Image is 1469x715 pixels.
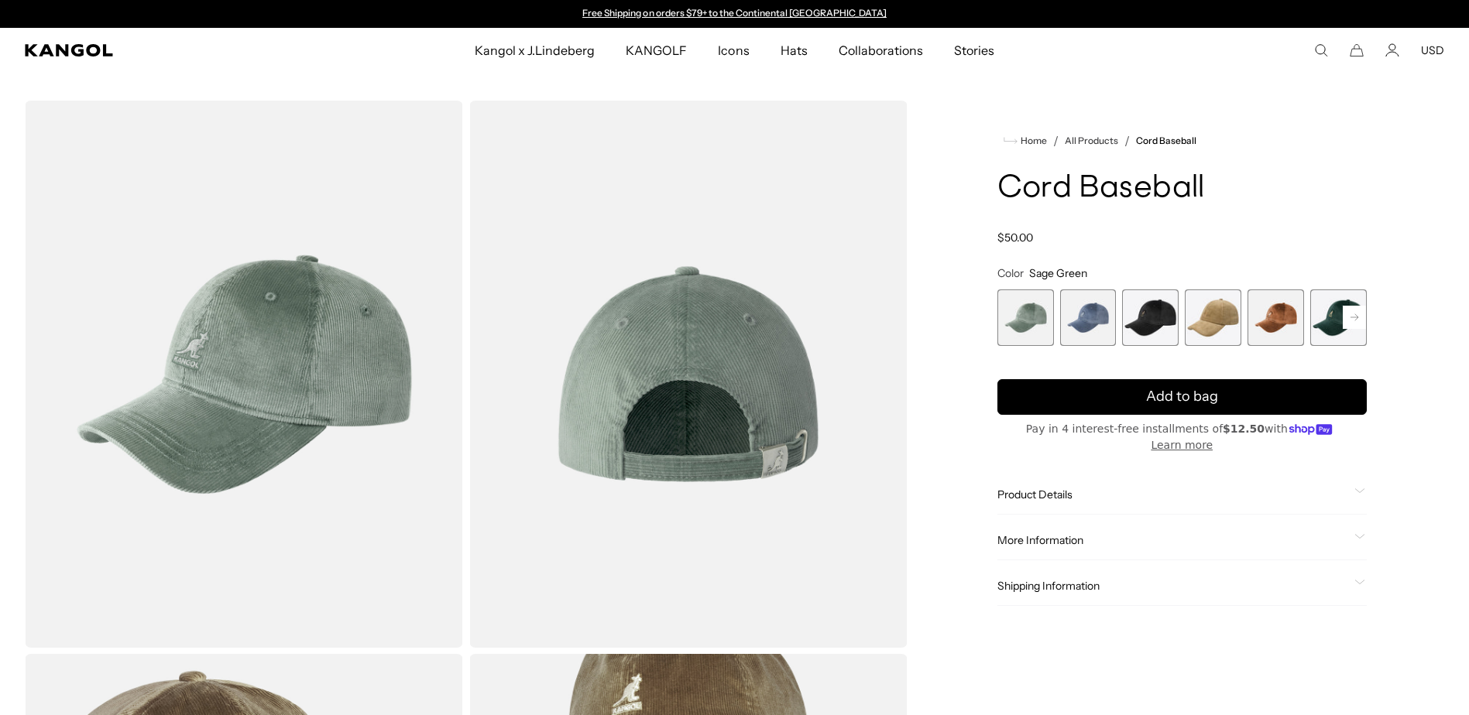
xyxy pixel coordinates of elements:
div: Announcement [575,8,894,20]
a: Icons [702,28,764,73]
summary: Search here [1314,43,1328,57]
label: Wood [1248,289,1304,346]
a: KANGOLF [610,28,702,73]
span: Hats [781,28,808,73]
span: Collaborations [839,28,923,73]
div: 4 of 9 [1185,289,1241,346]
div: 6 of 9 [1310,289,1367,346]
span: Kangol x J.Lindeberg [475,28,595,73]
span: Color [997,266,1024,280]
div: 1 of 9 [997,289,1054,346]
a: Cord Baseball [1136,135,1196,146]
img: color-sage-green [25,101,463,648]
a: Account [1385,43,1399,57]
a: All Products [1065,135,1118,146]
h1: Cord Baseball [997,172,1367,206]
a: Collaborations [823,28,939,73]
span: $50.00 [997,231,1033,245]
span: Stories [954,28,994,73]
span: Add to bag [1146,386,1218,407]
a: Stories [939,28,1010,73]
label: Forrester [1310,289,1367,346]
button: USD [1421,43,1444,57]
div: 5 of 9 [1248,289,1304,346]
a: Free Shipping on orders $79+ to the Continental [GEOGRAPHIC_DATA] [582,7,887,19]
li: / [1118,132,1130,150]
label: Denim Blue [1060,289,1117,346]
span: Sage Green [1029,266,1087,280]
span: Product Details [997,487,1348,501]
button: Add to bag [997,379,1367,415]
a: Kangol x J.Lindeberg [459,28,611,73]
span: Home [1018,135,1047,146]
span: Icons [718,28,749,73]
div: 3 of 9 [1122,289,1179,346]
img: color-sage-green [469,101,908,648]
button: Cart [1350,43,1364,57]
a: Home [1004,134,1047,148]
span: Shipping Information [997,579,1348,593]
slideshow-component: Announcement bar [575,8,894,20]
div: 2 of 9 [1060,289,1117,346]
a: Hats [765,28,823,73]
li: / [1047,132,1059,150]
label: Beige [1185,289,1241,346]
nav: breadcrumbs [997,132,1367,150]
label: Black [1122,289,1179,346]
a: Kangol [25,44,314,56]
span: KANGOLF [626,28,687,73]
div: 1 of 2 [575,8,894,20]
span: More Information [997,533,1348,547]
label: Sage Green [997,289,1054,346]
